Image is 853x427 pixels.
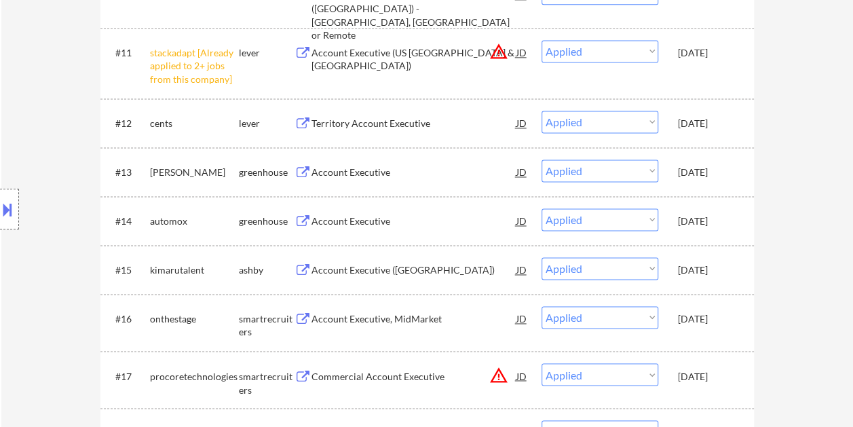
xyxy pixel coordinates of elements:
[150,369,239,383] div: procoretechnologies
[515,306,529,331] div: JD
[311,117,516,130] div: Territory Account Executive
[311,369,516,383] div: Commercial Account Executive
[239,312,295,339] div: smartrecruiters
[515,208,529,233] div: JD
[239,117,295,130] div: lever
[239,369,295,396] div: smartrecruiters
[311,263,516,277] div: Account Executive ([GEOGRAPHIC_DATA])
[115,369,139,383] div: #17
[311,166,516,179] div: Account Executive
[239,263,295,277] div: ashby
[311,215,516,228] div: Account Executive
[239,166,295,179] div: greenhouse
[150,46,239,86] div: stackadapt [Already applied to 2+ jobs from this company]
[489,365,508,384] button: warning_amber
[678,166,738,179] div: [DATE]
[515,363,529,388] div: JD
[678,369,738,383] div: [DATE]
[678,117,738,130] div: [DATE]
[515,111,529,135] div: JD
[239,46,295,60] div: lever
[678,263,738,277] div: [DATE]
[311,46,516,73] div: Account Executive (US [GEOGRAPHIC_DATA] & [GEOGRAPHIC_DATA])
[515,257,529,282] div: JD
[678,215,738,228] div: [DATE]
[515,40,529,64] div: JD
[678,46,738,60] div: [DATE]
[678,312,738,326] div: [DATE]
[515,160,529,184] div: JD
[311,312,516,326] div: Account Executive, MidMarket
[489,42,508,61] button: warning_amber
[115,46,139,60] div: #11
[239,215,295,228] div: greenhouse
